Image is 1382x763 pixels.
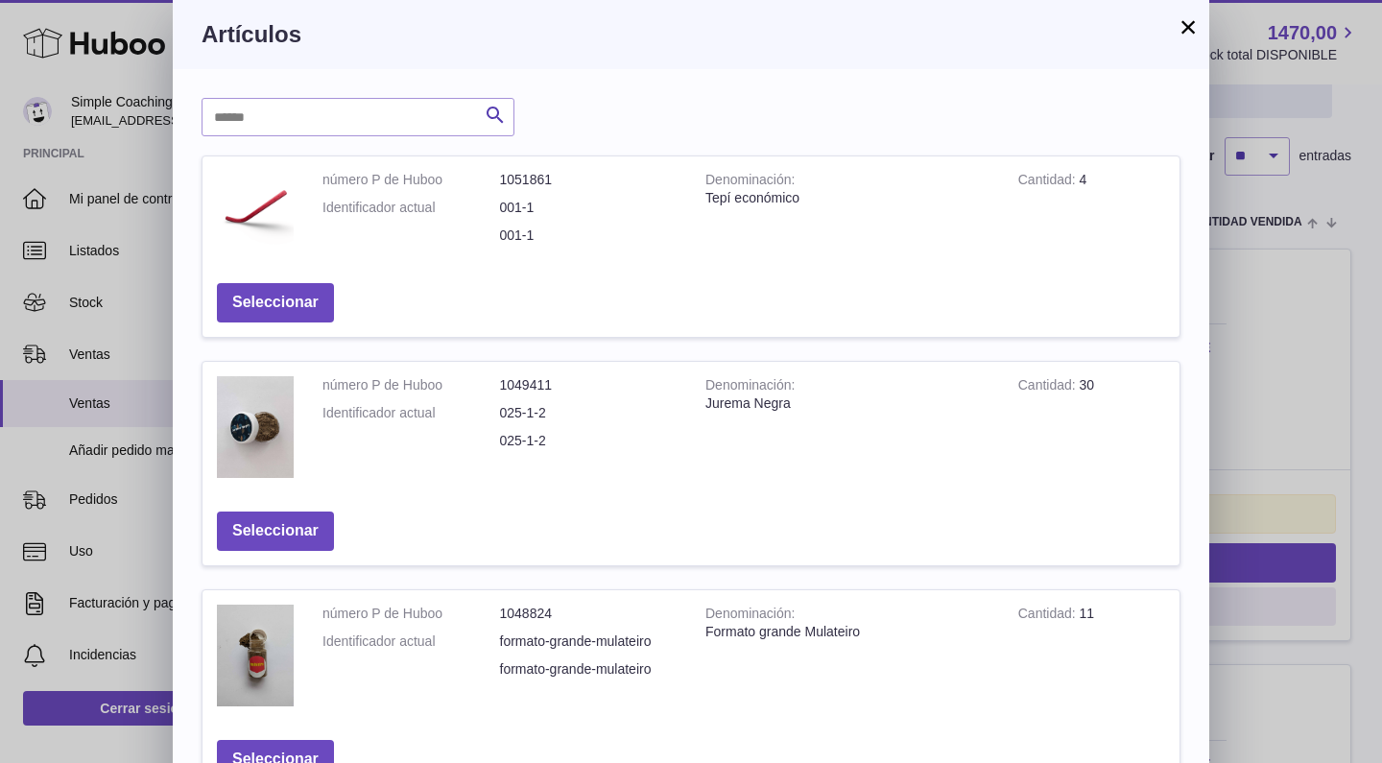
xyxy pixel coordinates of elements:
dd: formato-grande-mulateiro [500,632,678,651]
h3: Artículos [202,19,1180,50]
dt: Identificador actual [322,199,500,217]
strong: Cantidad [1018,377,1080,397]
dt: Identificador actual [322,404,500,422]
td: 11 [1004,590,1179,726]
dd: 001-1 [500,227,678,245]
div: Tepí económico [705,189,989,207]
dt: número P de Huboo [322,171,500,189]
strong: Denominación [705,606,795,626]
img: Formato grande Mulateiro [217,605,294,706]
dd: 025-1-2 [500,432,678,450]
strong: Denominación [705,377,795,397]
div: Formato grande Mulateiro [705,623,989,641]
strong: Denominación [705,172,795,192]
dd: 025-1-2 [500,404,678,422]
img: Tepí económico [217,171,294,248]
dd: 1049411 [500,376,678,394]
button: × [1177,15,1200,38]
dt: número P de Huboo [322,376,500,394]
dt: número P de Huboo [322,605,500,623]
dd: 1048824 [500,605,678,623]
dd: 001-1 [500,199,678,217]
dd: 1051861 [500,171,678,189]
strong: Cantidad [1018,172,1080,192]
dt: Identificador actual [322,632,500,651]
td: 4 [1004,156,1179,269]
div: Jurema Negra [705,394,989,413]
img: Jurema Negra [217,376,294,478]
strong: Cantidad [1018,606,1080,626]
dd: formato-grande-mulateiro [500,660,678,679]
button: Seleccionar [217,283,334,322]
td: 30 [1004,362,1179,497]
button: Seleccionar [217,512,334,551]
